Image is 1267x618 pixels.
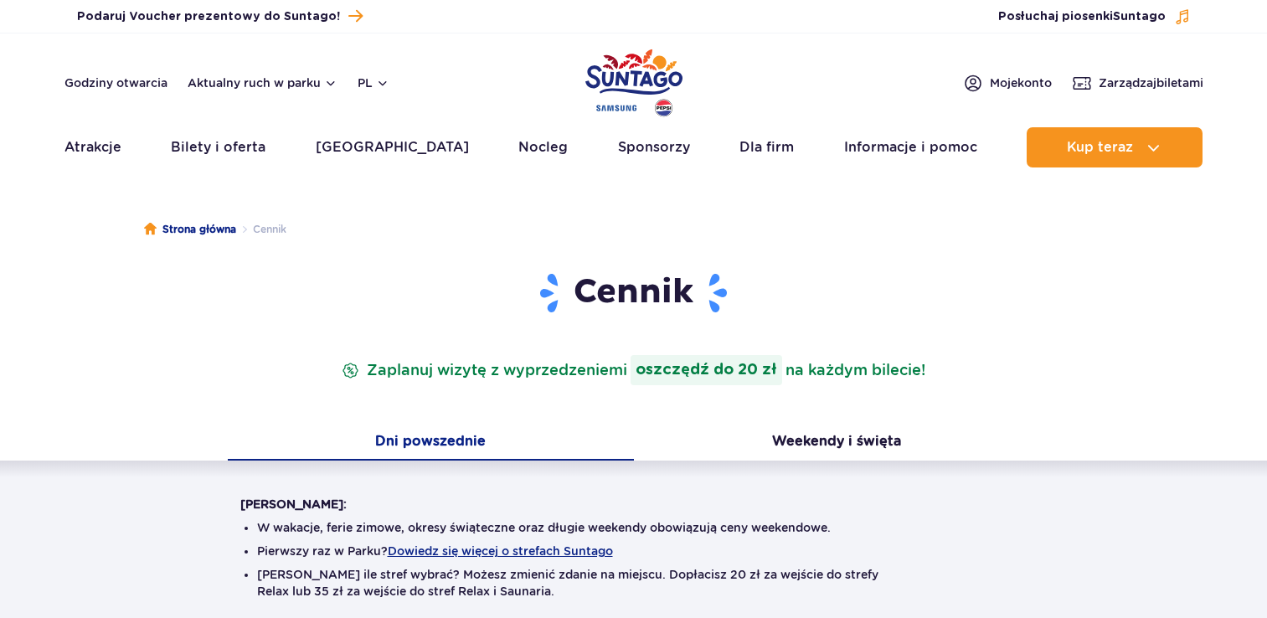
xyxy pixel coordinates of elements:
strong: [PERSON_NAME]: [240,497,347,511]
button: Posłuchaj piosenkiSuntago [998,8,1191,25]
a: Bilety i oferta [171,127,265,167]
a: Park of Poland [585,42,682,119]
p: Zaplanuj wizytę z wyprzedzeniem na każdym bilecie! [338,355,929,385]
li: Pierwszy raz w Parku? [257,543,1011,559]
li: W wakacje, ferie zimowe, okresy świąteczne oraz długie weekendy obowiązują ceny weekendowe. [257,519,1011,536]
span: Posłuchaj piosenki [998,8,1166,25]
a: Nocleg [518,127,568,167]
button: Dowiedz się więcej o strefach Suntago [388,544,613,558]
span: Podaruj Voucher prezentowy do Suntago! [77,8,340,25]
span: Zarządzaj biletami [1099,75,1203,91]
a: Strona główna [144,221,236,238]
button: Aktualny ruch w parku [188,76,337,90]
li: Cennik [236,221,286,238]
a: Mojekonto [963,73,1052,93]
button: pl [358,75,389,91]
button: Weekendy i święta [634,425,1040,461]
a: Zarządzajbiletami [1072,73,1203,93]
span: Kup teraz [1067,140,1133,155]
strong: oszczędź do 20 zł [631,355,782,385]
li: [PERSON_NAME] ile stref wybrać? Możesz zmienić zdanie na miejscu. Dopłacisz 20 zł za wejście do s... [257,566,1011,600]
button: Dni powszednie [228,425,634,461]
a: [GEOGRAPHIC_DATA] [316,127,469,167]
span: Moje konto [990,75,1052,91]
a: Atrakcje [64,127,121,167]
a: Sponsorzy [618,127,690,167]
a: Informacje i pomoc [844,127,977,167]
a: Podaruj Voucher prezentowy do Suntago! [77,5,363,28]
h1: Cennik [240,271,1028,315]
a: Dla firm [739,127,794,167]
button: Kup teraz [1027,127,1203,167]
span: Suntago [1113,11,1166,23]
a: Godziny otwarcia [64,75,167,91]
